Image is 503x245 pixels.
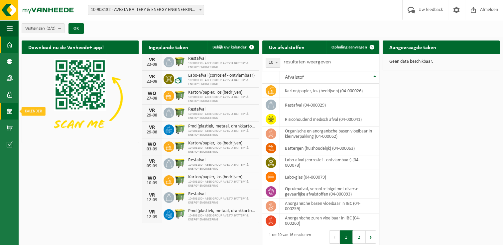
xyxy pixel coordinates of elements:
img: WB-1100-HPE-GN-51 [174,191,186,203]
span: 10-908130 - ABEE GROUP AVESTA BATTERY & ENERGY ENGINEERING [188,214,256,222]
span: Bekijk uw kalender [212,45,247,49]
label: resultaten weergeven [284,59,331,65]
div: WO [145,176,159,181]
div: 05-09 [145,164,159,169]
span: Ophaling aanvragen [331,45,367,49]
div: 1 tot 10 van 16 resultaten [266,230,311,244]
button: OK [68,23,84,34]
span: Restafval [188,107,256,112]
img: WB-0660-HPE-GN-51 [174,123,186,135]
img: WB-1100-HPE-GN-51 [174,107,186,118]
h2: Uw afvalstoffen [262,41,311,53]
button: 1 [340,230,353,244]
td: karton/papier, los (bedrijven) (04-000026) [280,84,379,98]
img: WB-1100-HPE-GN-51 [174,157,186,169]
span: Restafval [188,56,256,61]
span: Labo-afval (corrosief - ontvlambaar) [188,73,256,78]
h2: Download nu de Vanheede+ app! [22,41,110,53]
img: WB-1100-HPE-GN-51 [174,90,186,101]
span: 10-908130 - ABEE GROUP AVESTA BATTERY & ENERGY ENGINEERING [188,112,256,120]
button: Vestigingen(2/2) [22,23,64,33]
div: VR [145,108,159,113]
td: labo-afval (corrosief - ontvlambaar) (04-000078) [280,155,379,170]
div: VR [145,57,159,62]
span: Karton/papier, los (bedrijven) [188,90,256,95]
div: 03-09 [145,147,159,152]
span: 10-908130 - ABEE GROUP AVESTA BATTERY & ENERGY ENGINEERING [188,78,256,86]
div: VR [145,74,159,79]
td: batterijen (huishoudelijk) (04-000063) [280,141,379,155]
div: 12-09 [145,215,159,219]
img: LP-OT-00060-CU [174,73,186,84]
span: 10-908130 - ABEE GROUP AVESTA BATTERY & ENERGY ENGINEERING [188,163,256,171]
div: 12-09 [145,198,159,203]
img: Download de VHEPlus App [22,54,139,141]
span: Karton/papier, los (bedrijven) [188,141,256,146]
a: Bekijk uw kalender [207,41,258,54]
a: Ophaling aanvragen [326,41,379,54]
h2: Aangevraagde taken [383,41,443,53]
span: 10-908130 - ABEE GROUP AVESTA BATTERY & ENERGY ENGINEERING [188,95,256,103]
button: Previous [329,230,340,244]
span: Karton/papier, los (bedrijven) [188,175,256,180]
count: (2/2) [47,26,56,31]
img: WB-0660-HPE-GN-51 [174,208,186,219]
span: 10-908130 - ABEE GROUP AVESTA BATTERY & ENERGY ENGINEERING [188,180,256,188]
td: anorganische zuren vloeibaar in IBC (04-000260) [280,213,379,228]
button: 2 [353,230,366,244]
td: restafval (04-000029) [280,98,379,112]
span: 10-908130 - ABEE GROUP AVESTA BATTERY & ENERGY ENGINEERING [188,146,256,154]
div: 22-08 [145,62,159,67]
div: VR [145,209,159,215]
div: VR [145,193,159,198]
span: Restafval [188,192,256,197]
span: Afvalstof [285,75,304,80]
td: organische en anorganische basen vloeibaar in kleinverpakking (04-000062) [280,126,379,141]
div: 29-08 [145,130,159,135]
td: opruimafval, verontreinigd met diverse gevaarlijke afvalstoffen (04-000093) [280,184,379,199]
span: 10-908130 - ABEE GROUP AVESTA BATTERY & ENERGY ENGINEERING [188,61,256,69]
span: 10-908132 - AVESTA BATTERY & ENERGY ENGINEERING - DIEGEM [88,5,204,15]
img: WB-1100-HPE-GN-51 [174,174,186,186]
span: Vestigingen [25,24,56,34]
div: VR [145,159,159,164]
span: Pmd (plastiek, metaal, drankkartons) (bedrijven) [188,124,256,129]
img: WB-1100-HPE-GN-51 [174,56,186,67]
div: VR [145,125,159,130]
img: WB-1100-HPE-GN-51 [174,140,186,152]
td: risicohoudend medisch afval (04-000041) [280,112,379,126]
td: anorganische basen vloeibaar in IBC (04-000259) [280,199,379,213]
span: 10 [266,58,280,67]
div: 10-09 [145,181,159,186]
button: Next [366,230,376,244]
div: WO [145,142,159,147]
div: 27-08 [145,96,159,101]
h2: Ingeplande taken [142,41,195,53]
span: 10-908130 - ABEE GROUP AVESTA BATTERY & ENERGY ENGINEERING [188,129,256,137]
div: 29-08 [145,113,159,118]
p: Geen data beschikbaar. [389,59,493,64]
span: 10-908130 - ABEE GROUP AVESTA BATTERY & ENERGY ENGINEERING [188,197,256,205]
div: WO [145,91,159,96]
span: Restafval [188,158,256,163]
div: 22-08 [145,79,159,84]
span: Pmd (plastiek, metaal, drankkartons) (bedrijven) [188,208,256,214]
td: labo-glas (04-000079) [280,170,379,184]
